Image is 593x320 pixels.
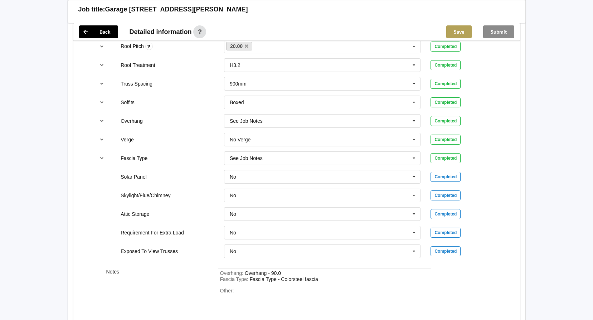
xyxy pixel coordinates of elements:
[431,97,461,107] div: Completed
[431,246,461,256] div: Completed
[121,248,178,254] label: Exposed To View Trusses
[431,172,461,182] div: Completed
[230,63,240,68] div: H3.2
[245,270,281,276] div: Overhang
[121,118,142,124] label: Overhang
[130,29,192,35] span: Detailed information
[431,116,461,126] div: Completed
[121,211,149,217] label: Attic Storage
[220,270,245,276] span: Overhang :
[95,59,109,72] button: reference-toggle
[220,276,250,282] span: Fascia Type :
[230,81,247,86] div: 900mm
[230,230,236,235] div: No
[230,100,244,105] div: Boxed
[431,79,461,89] div: Completed
[121,155,147,161] label: Fascia Type
[230,137,251,142] div: No Verge
[95,96,109,109] button: reference-toggle
[220,288,234,294] span: Other:
[95,115,109,127] button: reference-toggle
[431,190,461,200] div: Completed
[230,249,236,254] div: No
[230,212,236,217] div: No
[431,135,461,145] div: Completed
[95,77,109,90] button: reference-toggle
[230,193,236,198] div: No
[78,5,105,14] h3: Job title:
[431,228,461,238] div: Completed
[230,156,263,161] div: See Job Notes
[121,137,134,142] label: Verge
[79,25,118,38] button: Back
[95,133,109,146] button: reference-toggle
[121,62,155,68] label: Roof Treatment
[121,193,170,198] label: Skylight/Flue/Chimney
[431,42,461,52] div: Completed
[250,276,318,282] div: FasciaType
[121,100,135,105] label: Soffits
[105,5,248,14] h3: Garage [STREET_ADDRESS][PERSON_NAME]
[431,60,461,70] div: Completed
[121,174,146,180] label: Solar Panel
[121,230,184,236] label: Requirement For Extra Load
[121,43,145,49] label: Roof Pitch
[230,174,236,179] div: No
[431,153,461,163] div: Completed
[95,40,109,53] button: reference-toggle
[446,25,472,38] button: Save
[121,81,152,87] label: Truss Spacing
[95,152,109,165] button: reference-toggle
[431,209,461,219] div: Completed
[230,118,263,123] div: See Job Notes
[226,42,253,50] a: 20.00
